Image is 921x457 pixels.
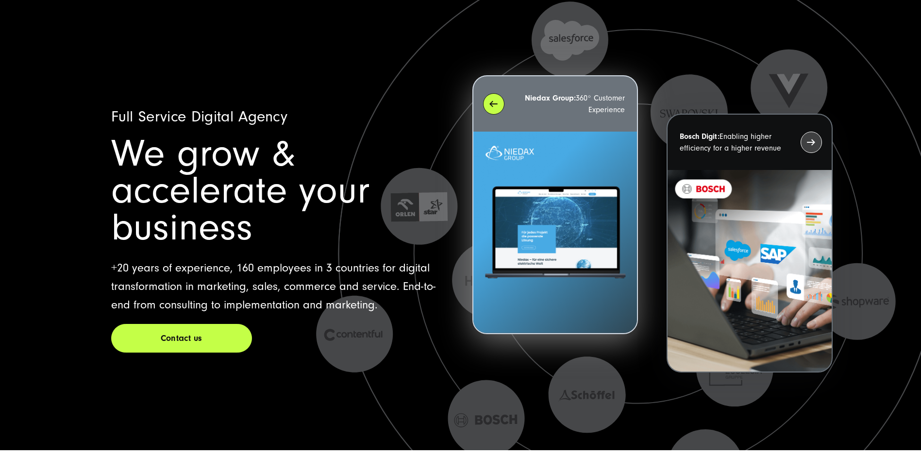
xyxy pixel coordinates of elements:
[522,92,625,116] p: 360° Customer Experience
[668,170,831,372] img: recent-project_BOSCH_2024-03
[525,94,576,102] strong: Niedax Group:
[111,135,449,246] h1: We grow & accelerate your business
[111,259,449,314] p: +20 years of experience, 160 employees in 3 countries for digital transformation in marketing, sa...
[680,131,783,154] p: Enabling higher efficiency for a higher revenue
[472,75,638,334] button: Niedax Group:360° Customer Experience Letztes Projekt von Niedax. Ein Laptop auf dem die Niedax W...
[680,132,720,141] strong: Bosch Digit:
[111,108,288,125] span: Full Service Digital Agency
[111,324,252,353] a: Contact us
[473,132,637,333] img: Letztes Projekt von Niedax. Ein Laptop auf dem die Niedax Website geöffnet ist, auf blauem Hinter...
[667,114,832,372] button: Bosch Digit:Enabling higher efficiency for a higher revenue recent-project_BOSCH_2024-03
